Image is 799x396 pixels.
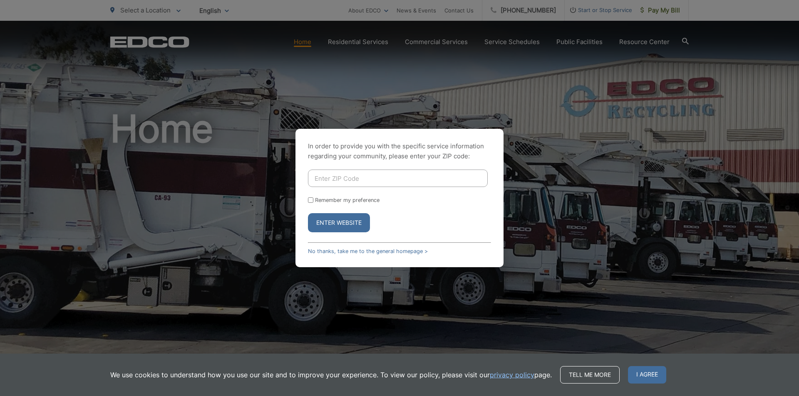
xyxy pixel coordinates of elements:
a: No thanks, take me to the general homepage > [308,248,428,254]
p: In order to provide you with the specific service information regarding your community, please en... [308,141,491,161]
label: Remember my preference [315,197,380,203]
a: Tell me more [560,366,620,384]
p: We use cookies to understand how you use our site and to improve your experience. To view our pol... [110,370,552,380]
a: privacy policy [490,370,534,380]
input: Enter ZIP Code [308,170,488,187]
button: Enter Website [308,213,370,232]
span: I agree [628,366,666,384]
